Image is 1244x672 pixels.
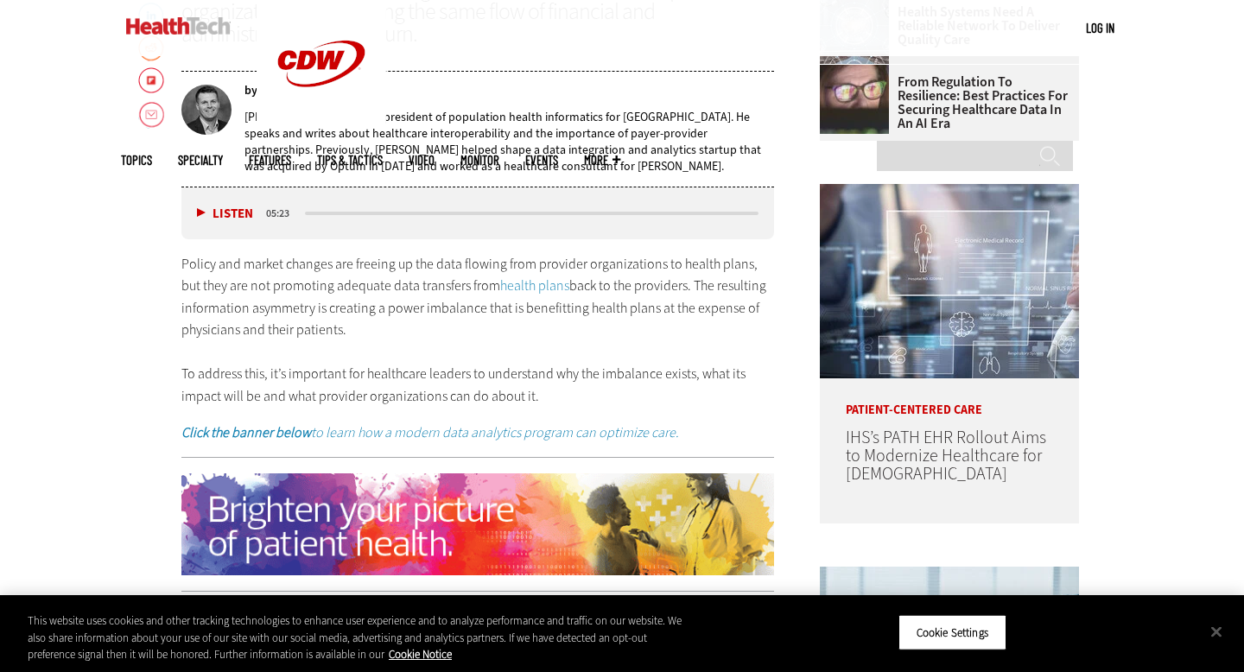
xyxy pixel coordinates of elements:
strong: Click the banner below [181,423,311,441]
button: Cookie Settings [898,614,1006,650]
a: More information about your privacy [389,647,452,662]
a: Video [409,154,435,167]
a: IHS’s PATH EHR Rollout Aims to Modernize Healthcare for [DEMOGRAPHIC_DATA] [846,426,1046,485]
img: Home [126,17,231,35]
span: Topics [121,154,152,167]
img: Electronic health records [820,184,1079,378]
a: health plans [500,276,569,295]
span: More [584,154,620,167]
a: Log in [1086,20,1114,35]
button: Listen [197,207,253,220]
div: This website uses cookies and other tracking technologies to enhance user experience and to analy... [28,612,684,663]
img: ht-optimizing care-animated-2023-learn how-desktop [181,473,774,575]
p: Patient-Centered Care [820,378,1079,416]
p: Policy and market changes are freeing up the data flowing from provider organizations to health p... [181,253,774,408]
a: Events [525,154,558,167]
a: Features [249,154,291,167]
a: CDW [257,114,386,132]
span: Specialty [178,154,223,167]
button: Close [1197,612,1235,650]
a: Click the banner belowto learn how a modern data analytics program can optimize care. [181,423,679,441]
a: Tips & Tactics [317,154,383,167]
a: MonITor [460,154,499,167]
em: to learn how a modern data analytics program can optimize care. [181,423,679,441]
div: duration [263,206,302,221]
div: User menu [1086,19,1114,37]
div: media player [181,187,774,239]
